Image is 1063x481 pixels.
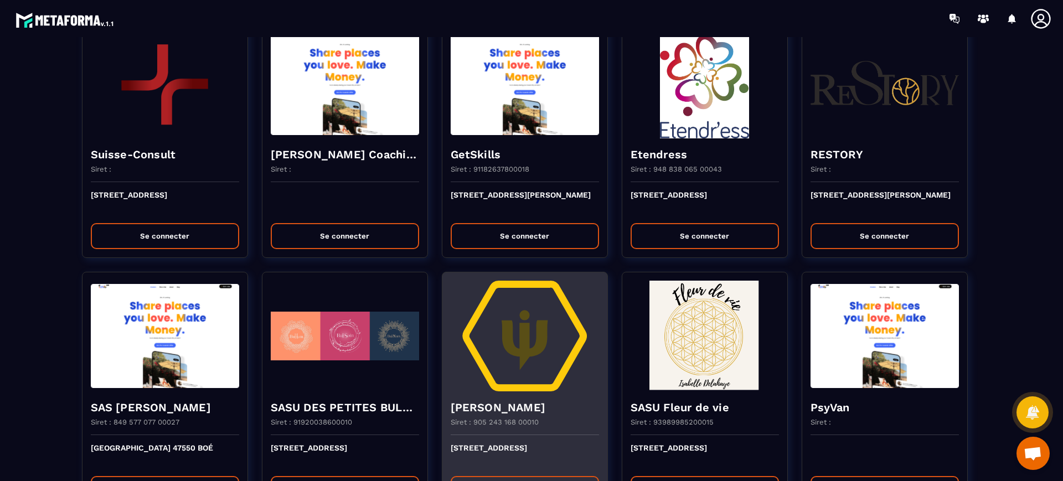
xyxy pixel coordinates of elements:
img: funnel-background [271,281,419,391]
p: [STREET_ADDRESS][PERSON_NAME] [451,190,599,215]
h4: Suisse-Consult [91,147,239,162]
h4: PsyVan [811,400,959,415]
img: funnel-background [451,281,599,391]
button: Se connecter [91,223,239,249]
h4: RESTORY [811,147,959,162]
p: Siret : [271,165,291,173]
button: Se connecter [811,223,959,249]
button: Se connecter [451,223,599,249]
p: Siret : 905 243 168 00010 [451,418,539,426]
img: funnel-background [631,281,779,391]
button: Se connecter [271,223,419,249]
p: [STREET_ADDRESS] [451,443,599,468]
img: funnel-background [811,281,959,391]
p: [GEOGRAPHIC_DATA] 47550 BOÉ [91,443,239,468]
p: Siret : 93989985200015 [631,418,714,426]
h4: [PERSON_NAME] Coaching & Development [271,147,419,162]
p: [STREET_ADDRESS] [271,443,419,468]
p: Siret : 91920038600010 [271,418,352,426]
img: logo [16,10,115,30]
p: Siret : 948 838 065 00043 [631,165,722,173]
p: [STREET_ADDRESS] [631,443,779,468]
p: [STREET_ADDRESS] [91,190,239,215]
p: Siret : [811,165,831,173]
h4: [PERSON_NAME] [451,400,599,415]
p: Siret : 849 577 077 00027 [91,418,179,426]
button: Se connecter [631,223,779,249]
img: funnel-background [451,28,599,138]
img: funnel-background [91,281,239,391]
img: funnel-background [811,28,959,138]
img: funnel-background [631,28,779,138]
h4: GetSkills [451,147,599,162]
img: funnel-background [91,28,239,138]
h4: Etendress [631,147,779,162]
p: Siret : 91182637800018 [451,165,529,173]
h4: SAS [PERSON_NAME] [91,400,239,415]
h4: SASU DES PETITES BULLES [271,400,419,415]
p: Siret : [811,418,831,426]
p: [STREET_ADDRESS] [631,190,779,215]
p: Siret : [91,165,111,173]
img: funnel-background [271,28,419,138]
div: Ouvrir le chat [1016,437,1050,470]
h4: SASU Fleur de vie [631,400,779,415]
p: [STREET_ADDRESS][PERSON_NAME] [811,190,959,215]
